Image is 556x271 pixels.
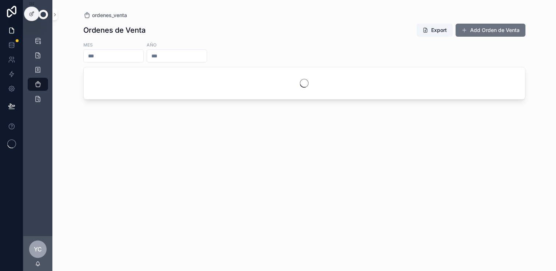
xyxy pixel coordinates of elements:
[23,29,52,115] div: scrollable content
[83,12,127,19] a: ordenes_venta
[456,24,525,37] button: Add Orden de Venta
[83,41,93,48] label: MES
[34,245,42,254] span: YC
[417,24,453,37] button: Export
[83,25,146,35] h1: Ordenes de Venta
[92,12,127,19] span: ordenes_venta
[147,41,156,48] label: AÑO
